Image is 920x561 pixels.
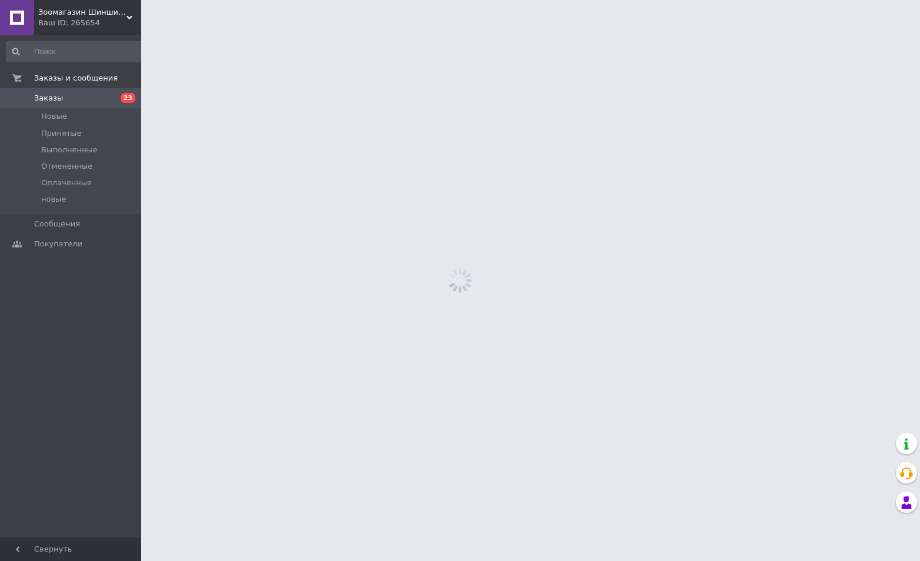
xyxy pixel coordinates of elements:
span: Выполненные [41,145,98,155]
span: Новые [41,111,67,122]
span: новые [41,194,66,205]
div: Ваш ID: 265654 [38,18,141,28]
span: Оплаченные [41,178,92,188]
span: Зоомагазин Шиншилка - Дискаунтер зоотоваров.Корма для кошек и собак. Ветеринарная аптека [38,7,126,18]
span: Покупатели [34,239,82,249]
span: Заказы и сообщения [34,73,118,84]
span: Отмененные [41,161,92,172]
span: Сообщения [34,219,80,229]
span: 23 [121,93,135,103]
span: Заказы [34,93,63,103]
input: Поиск [6,41,145,62]
span: Принятые [41,128,82,139]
